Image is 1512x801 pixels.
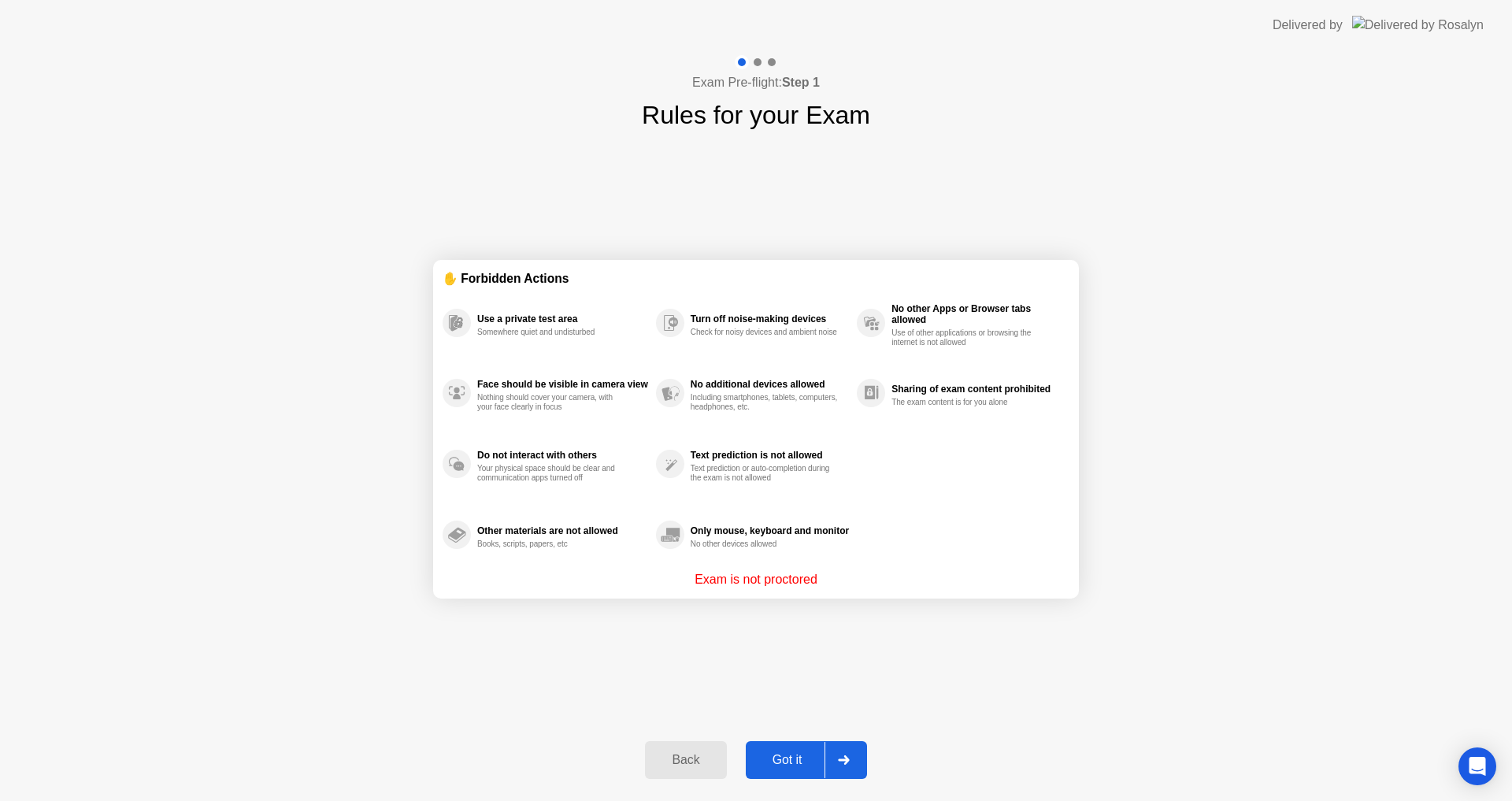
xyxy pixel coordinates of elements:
[891,303,1062,325] div: No other Apps or Browser tabs allowed
[691,393,839,412] div: Including smartphones, tablets, computers, headphones, etc.
[691,328,839,337] div: Check for noisy devices and ambient noise
[477,379,648,390] div: Face should be visible in camera view
[1273,16,1343,35] div: Delivered by
[477,450,648,461] div: Do not interact with others
[691,450,849,461] div: Text prediction is not allowed
[1352,16,1484,34] img: Delivered by Rosalyn
[645,741,726,779] button: Back
[477,525,648,536] div: Other materials are not allowed
[750,753,825,767] div: Got it
[477,464,626,483] div: Your physical space should be clear and communication apps turned off
[891,328,1040,347] div: Use of other applications or browsing the internet is not allowed
[691,379,849,390] div: No additional devices allowed
[691,540,839,549] div: No other devices allowed
[695,570,817,589] p: Exam is not proctored
[691,313,849,324] div: Turn off noise-making devices
[891,398,1040,407] div: The exam content is for you alone
[782,76,820,89] b: Step 1
[691,525,849,536] div: Only mouse, keyboard and monitor
[477,393,626,412] div: Nothing should cover your camera, with your face clearly in focus
[650,753,721,767] div: Back
[443,269,1069,287] div: ✋ Forbidden Actions
[642,96,870,134] h1: Rules for your Exam
[891,384,1062,395] div: Sharing of exam content prohibited
[477,540,626,549] div: Books, scripts, papers, etc
[477,328,626,337] div: Somewhere quiet and undisturbed
[477,313,648,324] div: Use a private test area
[746,741,867,779] button: Got it
[1458,747,1496,785] div: Open Intercom Messenger
[692,73,820,92] h4: Exam Pre-flight:
[691,464,839,483] div: Text prediction or auto-completion during the exam is not allowed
